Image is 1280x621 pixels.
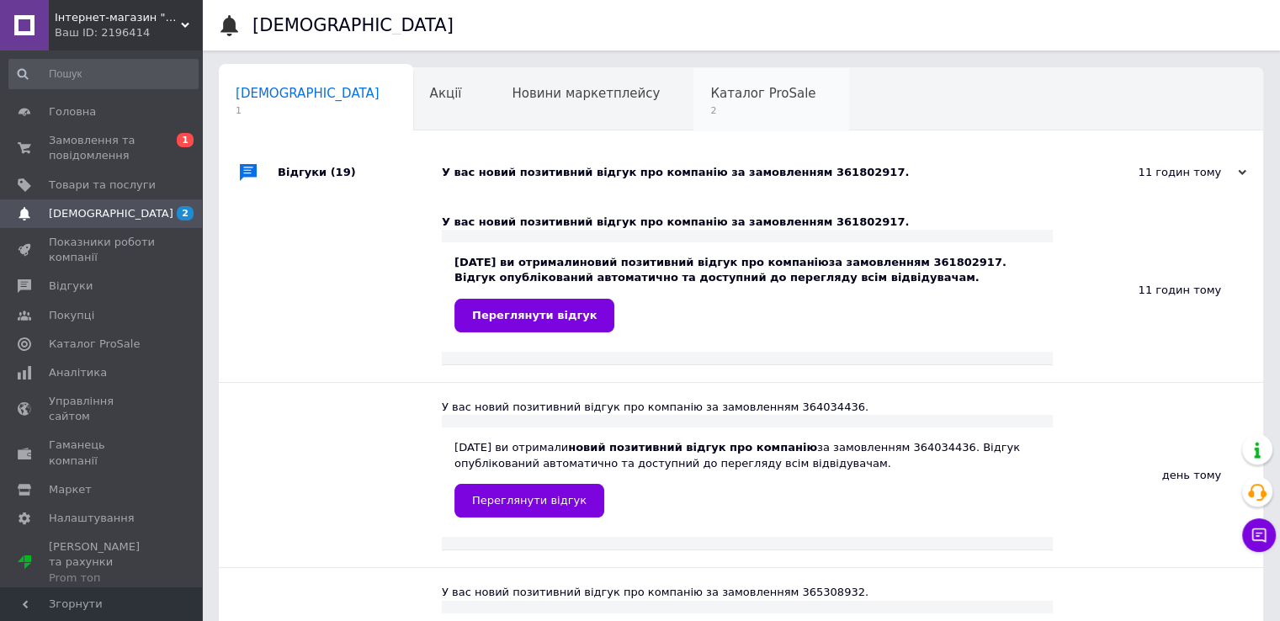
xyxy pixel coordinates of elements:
[177,206,194,220] span: 2
[49,539,156,586] span: [PERSON_NAME] та рахунки
[49,206,173,221] span: [DEMOGRAPHIC_DATA]
[430,86,462,101] span: Акції
[49,365,107,380] span: Аналітика
[1242,518,1276,552] button: Чат з покупцем
[580,256,829,268] b: новий позитивний відгук про компанію
[49,133,156,163] span: Замовлення та повідомлення
[454,299,614,332] a: Переглянути відгук
[49,511,135,526] span: Налаштування
[568,441,817,454] b: новий позитивний відгук про компанію
[331,166,356,178] span: (19)
[442,400,1053,415] div: У вас новий позитивний відгук про компанію за замовленням 364034436.
[252,15,454,35] h1: [DEMOGRAPHIC_DATA]
[1053,198,1263,382] div: 11 годин тому
[710,86,815,101] span: Каталог ProSale
[454,255,1040,332] div: [DATE] ви отримали за замовленням 361802917. Відгук опублікований автоматично та доступний до пер...
[710,104,815,117] span: 2
[278,147,442,198] div: Відгуки
[454,440,1040,517] div: [DATE] ви отримали за замовленням 364034436. Відгук опублікований автоматично та доступний до пер...
[49,482,92,497] span: Маркет
[442,215,1053,230] div: У вас новий позитивний відгук про компанію за замовленням 361802917.
[49,235,156,265] span: Показники роботи компанії
[442,585,1053,600] div: У вас новий позитивний відгук про компанію за замовленням 365308932.
[442,165,1078,180] div: У вас новий позитивний відгук про компанію за замовленням 361802917.
[49,438,156,468] span: Гаманець компанії
[49,104,96,119] span: Головна
[472,309,597,321] span: Переглянути відгук
[55,25,202,40] div: Ваш ID: 2196414
[8,59,199,89] input: Пошук
[236,86,380,101] span: [DEMOGRAPHIC_DATA]
[49,394,156,424] span: Управління сайтом
[55,10,181,25] span: Інтернет-магазин "Asti"
[236,104,380,117] span: 1
[1053,383,1263,567] div: день тому
[49,308,94,323] span: Покупці
[49,571,156,586] div: Prom топ
[177,133,194,147] span: 1
[472,494,587,507] span: Переглянути відгук
[49,279,93,294] span: Відгуки
[49,337,140,352] span: Каталог ProSale
[49,178,156,193] span: Товари та послуги
[1078,165,1246,180] div: 11 годин тому
[512,86,660,101] span: Новини маркетплейсу
[454,484,604,517] a: Переглянути відгук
